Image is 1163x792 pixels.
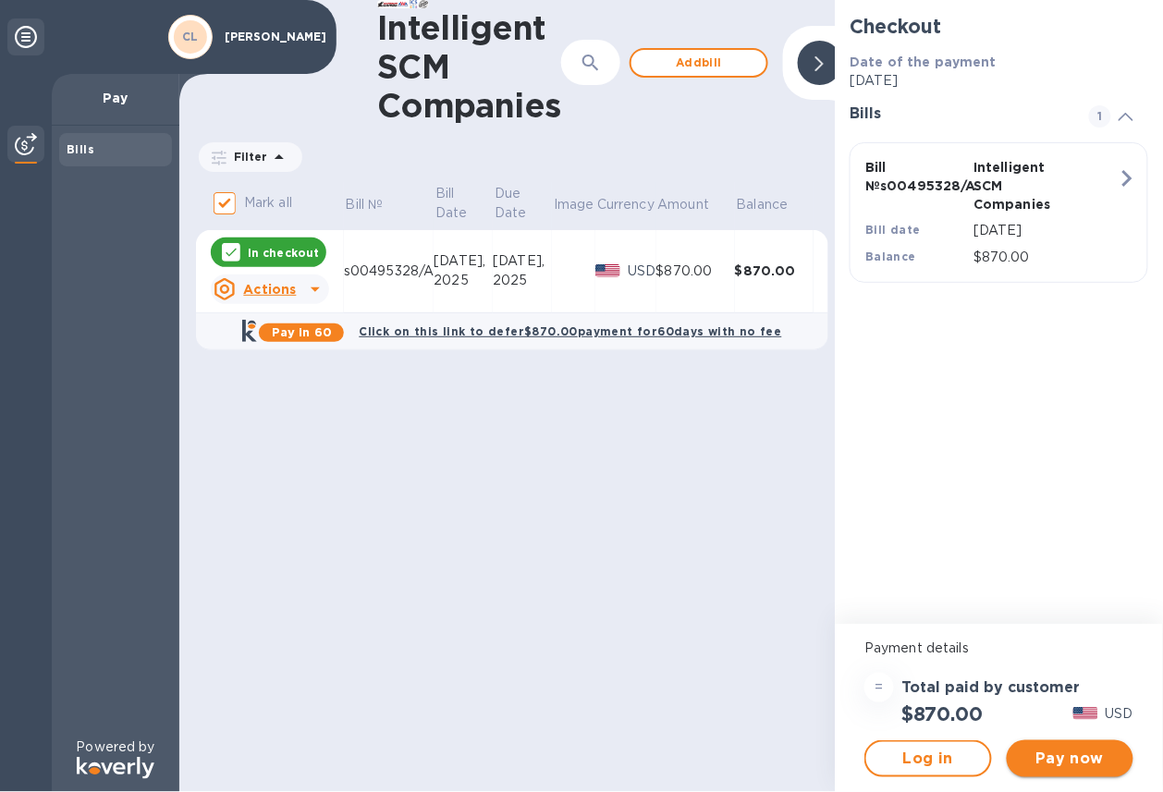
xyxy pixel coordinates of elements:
[1022,748,1119,770] span: Pay now
[182,30,199,43] b: CL
[973,158,1074,213] p: Intelligent SCM Companies
[595,264,620,277] img: USD
[495,184,551,223] span: Due Date
[272,325,332,339] b: Pay in 60
[737,195,789,214] p: Balance
[493,251,552,271] div: [DATE],
[1106,704,1133,724] p: USD
[864,673,894,702] div: =
[850,55,997,69] b: Date of the payment
[850,15,1148,38] h2: Checkout
[77,757,154,779] img: Logo
[377,8,561,125] h1: Intelligent SCM Companies
[901,679,1080,697] h3: Total paid by customer
[646,52,752,74] span: Add bill
[973,248,1118,267] p: $870.00
[1007,740,1133,777] button: Pay now
[495,184,527,223] p: Due Date
[901,702,983,725] h2: $870.00
[225,30,317,43] p: [PERSON_NAME]
[864,740,991,777] button: Log in
[657,195,709,214] p: Amount
[864,639,1133,658] p: Payment details
[67,89,165,107] p: Pay
[226,149,268,164] p: Filter
[344,262,434,281] div: s00495328/A
[435,184,468,223] p: Bill Date
[346,195,408,214] span: Bill №
[76,737,154,757] p: Powered by
[850,105,1067,123] h3: Bills
[881,748,974,770] span: Log in
[656,262,735,281] div: $870.00
[554,195,594,214] p: Image
[850,71,1148,91] p: [DATE]
[865,250,916,263] b: Balance
[597,195,655,214] p: Currency
[865,223,921,237] b: Bill date
[435,184,492,223] span: Bill Date
[1073,707,1098,720] img: USD
[865,158,966,195] p: Bill № s00495328/A
[244,193,292,213] p: Mark all
[359,324,781,338] b: Click on this link to defer $870.00 payment for 60 days with no fee
[248,245,319,261] p: In checkout
[737,195,813,214] span: Balance
[493,271,552,290] div: 2025
[346,195,384,214] p: Bill №
[628,262,656,281] p: USD
[850,142,1148,283] button: Bill №s00495328/AIntelligent SCM CompaniesBill date[DATE]Balance$870.00
[434,251,493,271] div: [DATE],
[67,142,94,156] b: Bills
[1089,105,1111,128] span: 1
[657,195,733,214] span: Amount
[243,282,296,297] u: Actions
[735,262,814,280] div: $870.00
[630,48,768,78] button: Addbill
[434,271,493,290] div: 2025
[973,221,1118,240] p: [DATE]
